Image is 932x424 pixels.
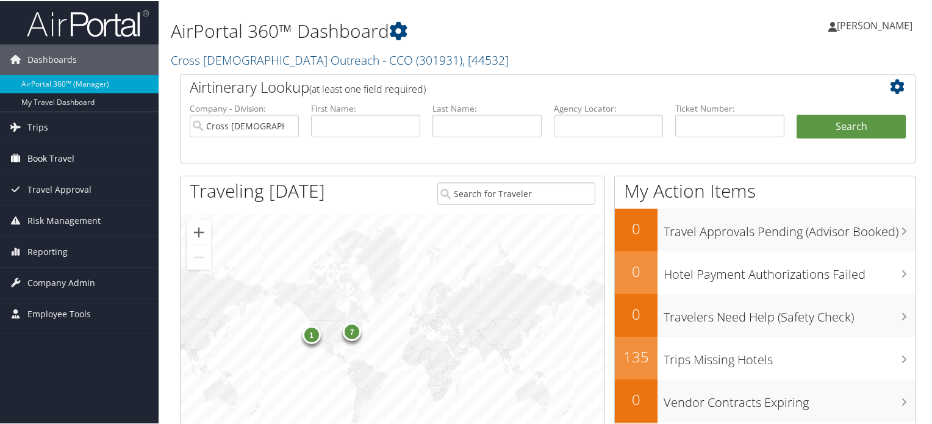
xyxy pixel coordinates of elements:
span: Book Travel [27,142,74,173]
h2: 0 [615,303,658,323]
a: 0Vendor Contracts Expiring [615,378,915,421]
label: Company - Division: [190,101,299,113]
h1: My Action Items [615,177,915,203]
span: ( 301931 ) [416,51,462,67]
button: Zoom in [187,219,211,243]
h3: Vendor Contracts Expiring [664,387,915,410]
div: 1 [302,324,320,342]
h2: 0 [615,260,658,281]
label: Ticket Number: [675,101,784,113]
h3: Hotel Payment Authorizations Failed [664,259,915,282]
a: 0Hotel Payment Authorizations Failed [615,250,915,293]
h2: 0 [615,388,658,409]
h1: Traveling [DATE] [190,177,325,203]
a: 135Trips Missing Hotels [615,336,915,378]
span: Risk Management [27,204,101,235]
button: Zoom out [187,244,211,268]
a: [PERSON_NAME] [828,6,925,43]
h3: Travel Approvals Pending (Advisor Booked) [664,216,915,239]
h2: 0 [615,217,658,238]
h2: 135 [615,345,658,366]
label: Last Name: [432,101,542,113]
h3: Travelers Need Help (Safety Check) [664,301,915,325]
h3: Trips Missing Hotels [664,344,915,367]
img: airportal-logo.png [27,8,149,37]
span: Reporting [27,235,68,266]
input: Search for Traveler [437,181,596,204]
a: Cross [DEMOGRAPHIC_DATA] Outreach - CCO [171,51,509,67]
h1: AirPortal 360™ Dashboard [171,17,673,43]
span: Dashboards [27,43,77,74]
label: Agency Locator: [554,101,663,113]
div: 7 [343,322,361,340]
span: Company Admin [27,267,95,297]
span: (at least one field required) [309,81,426,95]
label: First Name: [311,101,420,113]
span: Trips [27,111,48,142]
span: Employee Tools [27,298,91,328]
span: [PERSON_NAME] [837,18,912,31]
span: , [ 44532 ] [462,51,509,67]
a: 0Travelers Need Help (Safety Check) [615,293,915,336]
a: 0Travel Approvals Pending (Advisor Booked) [615,207,915,250]
span: Travel Approval [27,173,91,204]
button: Search [797,113,906,138]
h2: Airtinerary Lookup [190,76,845,96]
